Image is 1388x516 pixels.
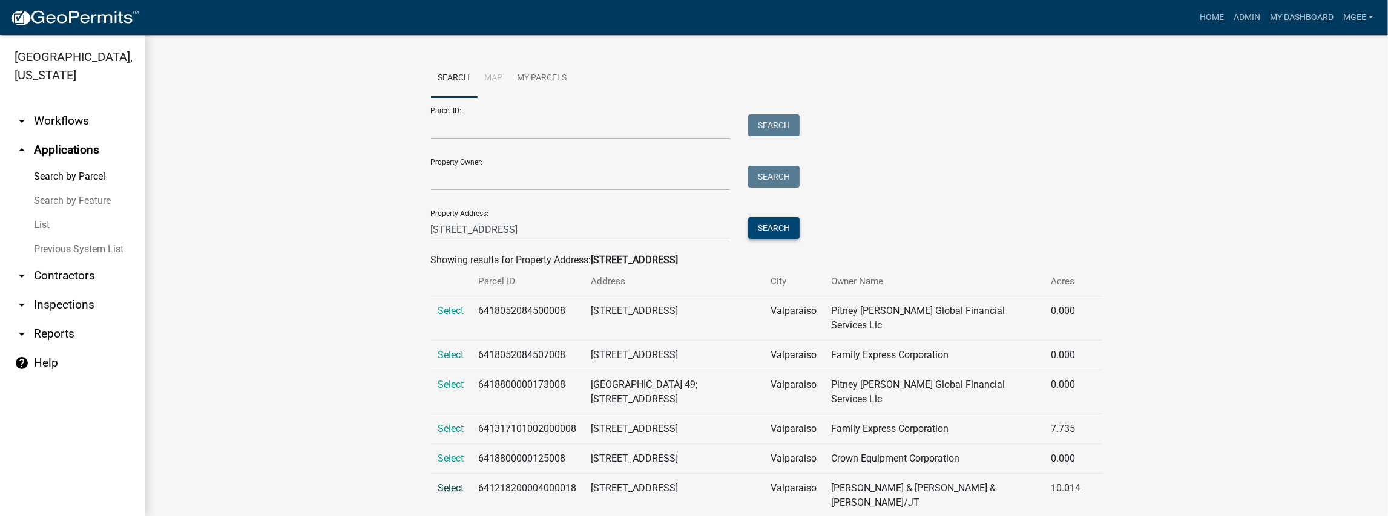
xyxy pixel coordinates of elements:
[15,143,29,157] i: arrow_drop_up
[1044,444,1088,474] td: 0.000
[431,59,478,98] a: Search
[584,444,763,474] td: [STREET_ADDRESS]
[438,452,464,464] a: Select
[472,296,584,341] td: 6418052084500008
[1338,6,1378,29] a: mgee
[1195,6,1229,29] a: Home
[510,59,574,98] a: My Parcels
[438,379,464,390] a: Select
[1044,341,1088,370] td: 0.000
[472,267,584,296] th: Parcel ID
[824,414,1044,444] td: Family Express Corporation
[15,298,29,312] i: arrow_drop_down
[431,253,1103,267] div: Showing results for Property Address:
[824,267,1044,296] th: Owner Name
[763,370,824,414] td: Valparaiso
[584,370,763,414] td: [GEOGRAPHIC_DATA] 49; [STREET_ADDRESS]
[824,341,1044,370] td: Family Express Corporation
[584,267,763,296] th: Address
[748,217,800,239] button: Search
[438,423,464,434] a: Select
[824,444,1044,474] td: Crown Equipment Corporation
[584,414,763,444] td: [STREET_ADDRESS]
[472,341,584,370] td: 6418052084507008
[824,370,1044,414] td: Pitney [PERSON_NAME] Global Financial Services Llc
[438,305,464,316] a: Select
[763,414,824,444] td: Valparaiso
[438,482,464,494] a: Select
[15,114,29,128] i: arrow_drop_down
[472,444,584,474] td: 6418800000125008
[1044,267,1088,296] th: Acres
[15,269,29,283] i: arrow_drop_down
[1229,6,1265,29] a: Admin
[15,327,29,341] i: arrow_drop_down
[438,349,464,361] a: Select
[1044,370,1088,414] td: 0.000
[472,370,584,414] td: 6418800000173008
[763,296,824,341] td: Valparaiso
[472,414,584,444] td: 641317101002000008
[1044,414,1088,444] td: 7.735
[763,267,824,296] th: City
[763,341,824,370] td: Valparaiso
[1265,6,1338,29] a: My Dashboard
[763,444,824,474] td: Valparaiso
[748,166,800,188] button: Search
[15,356,29,370] i: help
[824,296,1044,341] td: Pitney [PERSON_NAME] Global Financial Services Llc
[584,296,763,341] td: [STREET_ADDRESS]
[584,341,763,370] td: [STREET_ADDRESS]
[591,254,679,266] strong: [STREET_ADDRESS]
[748,114,800,136] button: Search
[1044,296,1088,341] td: 0.000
